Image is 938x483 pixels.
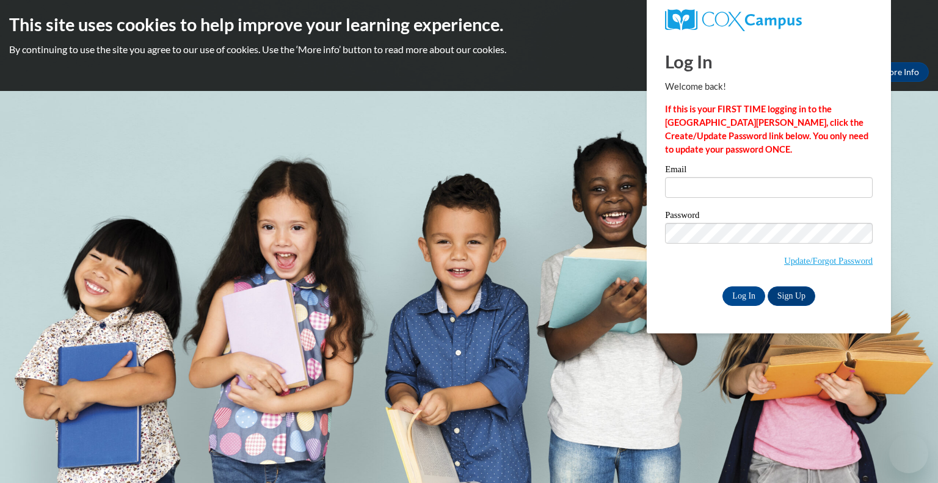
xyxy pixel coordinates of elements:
[9,43,929,56] p: By continuing to use the site you agree to our use of cookies. Use the ‘More info’ button to read...
[889,434,928,473] iframe: Button to launch messaging window
[665,104,868,154] strong: If this is your FIRST TIME logging in to the [GEOGRAPHIC_DATA][PERSON_NAME], click the Create/Upd...
[665,9,873,31] a: COX Campus
[665,9,802,31] img: COX Campus
[784,256,873,266] a: Update/Forgot Password
[665,165,873,177] label: Email
[665,49,873,74] h1: Log In
[9,12,929,37] h2: This site uses cookies to help improve your learning experience.
[768,286,815,306] a: Sign Up
[665,80,873,93] p: Welcome back!
[871,62,929,82] a: More Info
[722,286,765,306] input: Log In
[665,211,873,223] label: Password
